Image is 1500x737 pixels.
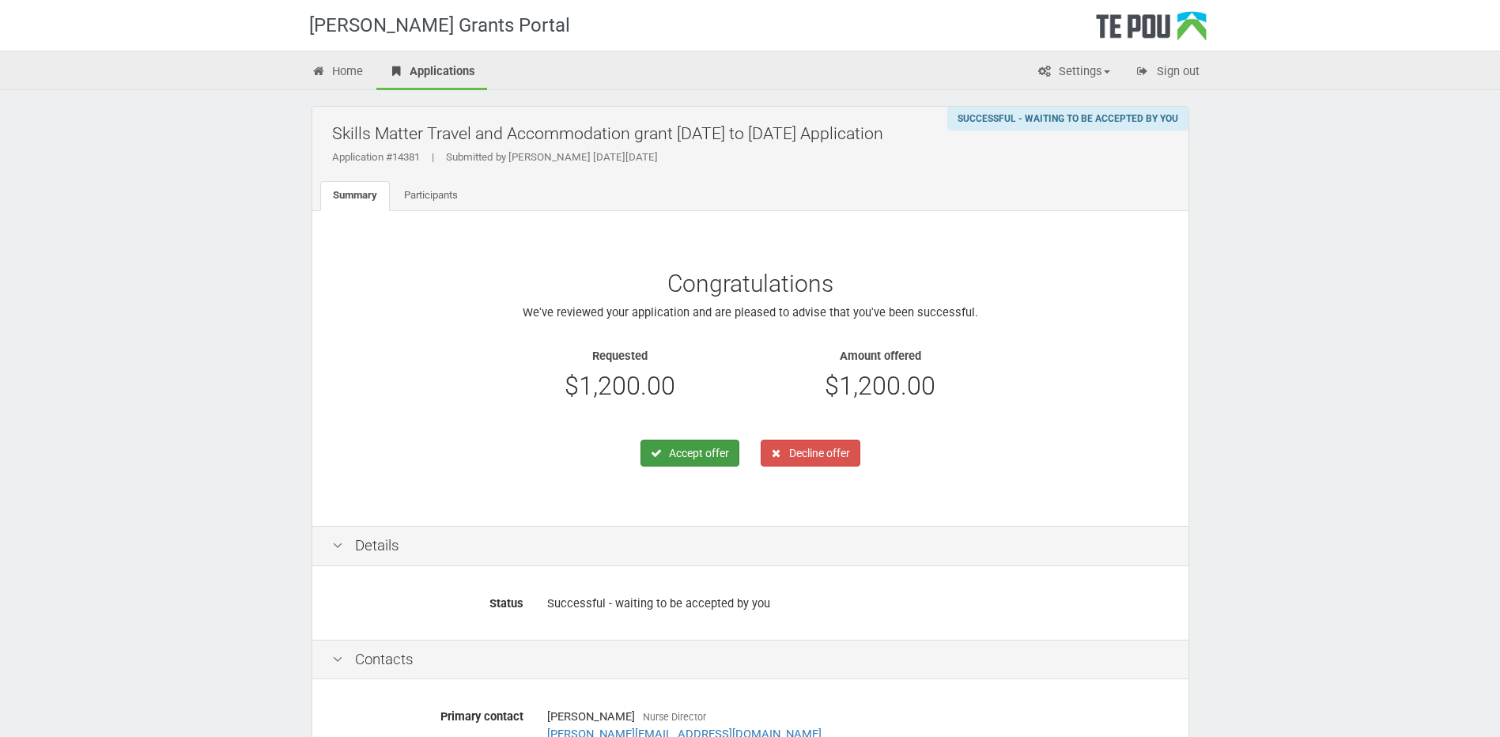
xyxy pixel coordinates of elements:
[332,150,1177,164] div: Application #14381 Submitted by [PERSON_NAME] [DATE][DATE]
[312,640,1188,680] div: Contacts
[391,181,470,211] a: Participants
[1096,11,1207,51] div: Te Pou Logo
[320,590,535,612] label: Status
[372,270,1129,467] div: We've reviewed your application and are pleased to advise that you've been successful.
[332,115,1177,152] h2: Skills Matter Travel and Accommodation grant [DATE] to [DATE] Application
[320,181,390,211] a: Summary
[420,151,446,163] span: |
[320,703,535,725] label: Primary contact
[376,55,487,90] a: Applications
[643,711,706,723] span: Nurse Director
[547,590,1169,618] div: Successful - waiting to be accepted by you
[501,348,738,365] div: Requested
[947,107,1188,130] div: Successful - waiting to be accepted by you
[761,348,998,365] div: Amount offered
[761,372,998,401] div: $1,200.00
[312,526,1188,566] div: Details
[372,270,1129,297] h2: Congratulations
[640,440,739,467] button: Accept offer
[300,55,376,90] a: Home
[1124,55,1211,90] a: Sign out
[761,440,860,467] button: Decline offer
[1026,55,1122,90] a: Settings
[501,372,738,401] div: $1,200.00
